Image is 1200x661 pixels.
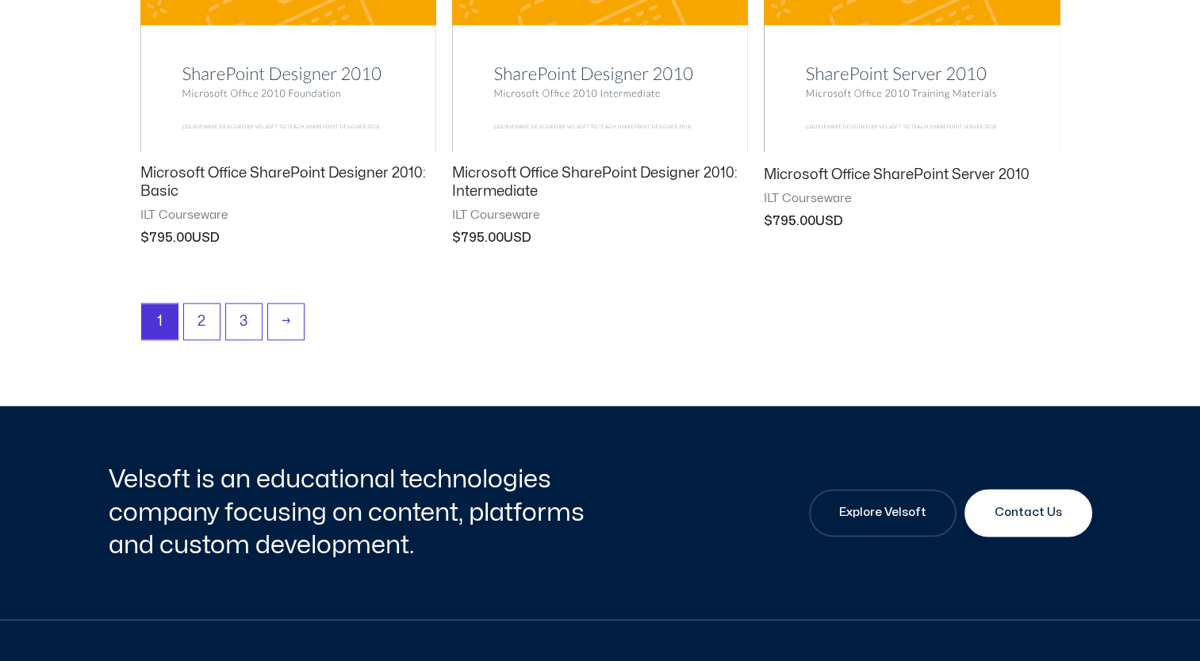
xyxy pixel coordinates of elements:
h2: Velsoft is an educational technologies company focusing on content, platforms and custom developm... [109,463,596,562]
bdi: 795.00 [452,231,504,244]
span: Contact Us [995,503,1062,522]
a: Explore Velsoft [809,489,957,537]
a: Page 2 [184,304,220,339]
h2: Microsoft Office SharePoint Designer 2010: Intermediate [452,164,748,201]
bdi: 795.00 [764,215,815,227]
bdi: 795.00 [140,231,192,244]
a: Microsoft Office SharePoint Designer 2010: Basic [140,164,436,208]
nav: Product Pagination [140,303,1060,348]
span: Explore Velsoft [839,503,926,522]
span: ILT Courseware [764,191,1060,207]
a: → [268,304,304,339]
span: $ [452,231,461,244]
span: Page 1 [142,304,178,339]
span: ILT Courseware [140,208,436,224]
a: Microsoft Office SharePoint Server 2010 [764,166,1060,191]
span: $ [140,231,149,244]
a: Microsoft Office SharePoint Designer 2010: Intermediate [452,164,748,208]
h2: Microsoft Office SharePoint Server 2010 [764,166,1060,184]
span: ILT Courseware [452,208,748,224]
a: Contact Us [964,489,1092,537]
span: $ [764,215,773,227]
a: Page 3 [226,304,262,339]
h2: Microsoft Office SharePoint Designer 2010: Basic [140,164,436,201]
